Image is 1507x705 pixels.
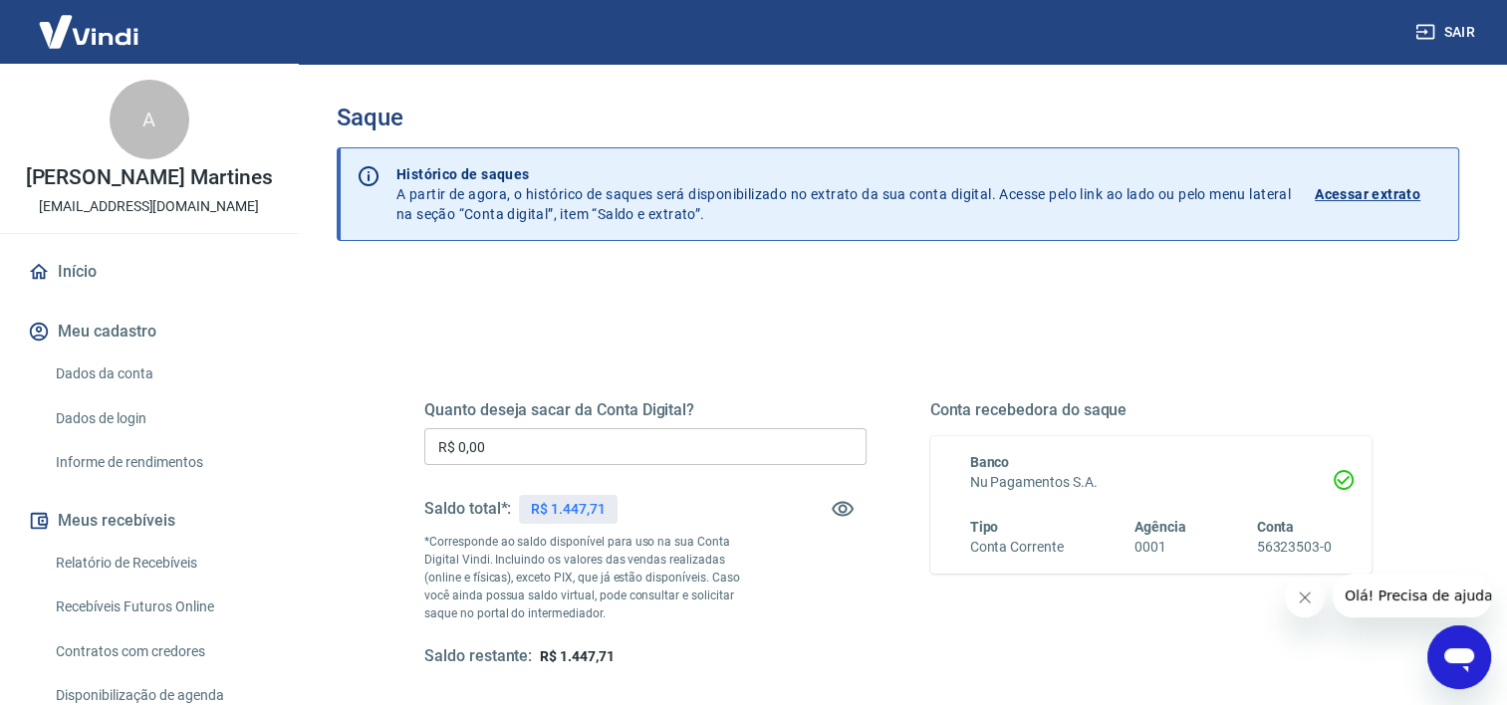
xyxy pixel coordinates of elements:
[1134,519,1186,535] span: Agência
[424,499,511,519] h5: Saldo total*:
[1333,574,1491,617] iframe: Mensagem da empresa
[48,587,274,627] a: Recebíveis Futuros Online
[1285,578,1325,617] iframe: Fechar mensagem
[970,519,999,535] span: Tipo
[396,164,1291,184] p: Histórico de saques
[48,398,274,439] a: Dados de login
[1256,519,1294,535] span: Conta
[26,167,273,188] p: [PERSON_NAME] Martines
[48,543,274,584] a: Relatório de Recebíveis
[24,1,153,62] img: Vindi
[39,196,259,217] p: [EMAIL_ADDRESS][DOMAIN_NAME]
[24,250,274,294] a: Início
[24,499,274,543] button: Meus recebíveis
[12,14,167,30] span: Olá! Precisa de ajuda?
[970,537,1064,558] h6: Conta Corrente
[424,533,756,622] p: *Corresponde ao saldo disponível para uso na sua Conta Digital Vindi. Incluindo os valores das ve...
[970,454,1010,470] span: Banco
[424,646,532,667] h5: Saldo restante:
[930,400,1373,420] h5: Conta recebedora do saque
[48,442,274,483] a: Informe de rendimentos
[1427,625,1491,689] iframe: Botão para abrir a janela de mensagens
[970,472,1333,493] h6: Nu Pagamentos S.A.
[48,631,274,672] a: Contratos com credores
[531,499,605,520] p: R$ 1.447,71
[1134,537,1186,558] h6: 0001
[396,164,1291,224] p: A partir de agora, o histórico de saques será disponibilizado no extrato da sua conta digital. Ac...
[110,80,189,159] div: A
[424,400,867,420] h5: Quanto deseja sacar da Conta Digital?
[1315,164,1442,224] a: Acessar extrato
[24,310,274,353] button: Meu cadastro
[1411,14,1483,51] button: Sair
[540,648,614,664] span: R$ 1.447,71
[48,353,274,394] a: Dados da conta
[1315,184,1420,204] p: Acessar extrato
[1256,537,1332,558] h6: 56323503-0
[337,104,1459,131] h3: Saque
